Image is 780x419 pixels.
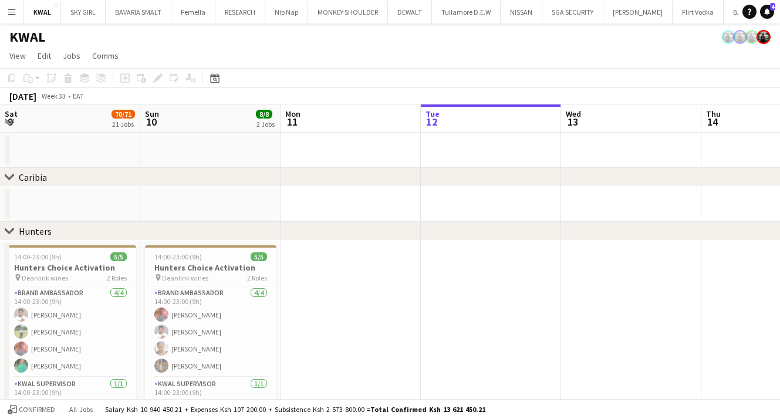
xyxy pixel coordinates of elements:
[673,1,724,23] button: Flirt Vodka
[9,50,26,61] span: View
[564,115,581,129] span: 13
[5,48,31,63] a: View
[67,405,95,414] span: All jobs
[603,1,673,23] button: [PERSON_NAME]
[704,115,721,129] span: 14
[9,90,36,102] div: [DATE]
[19,225,52,237] div: Hunters
[5,109,18,119] span: Sat
[247,273,267,282] span: 2 Roles
[58,48,85,63] a: Jobs
[3,115,18,129] span: 9
[542,1,603,23] button: SGA SECURITY
[426,109,440,119] span: Tue
[171,1,215,23] button: Femella
[9,28,45,46] h1: KWAL
[143,115,159,129] span: 10
[145,286,276,377] app-card-role: Brand Ambassador4/414:00-23:00 (9h)[PERSON_NAME][PERSON_NAME][PERSON_NAME][PERSON_NAME]
[19,171,47,183] div: Caribia
[370,405,485,414] span: Total Confirmed Ksh 13 621 450.21
[105,405,485,414] div: Salary Ksh 10 940 450.21 + Expenses Ksh 107 200.00 + Subsistence Ksh 2 573 800.00 =
[110,252,127,261] span: 5/5
[92,50,119,61] span: Comms
[19,406,55,414] span: Confirmed
[432,1,501,23] button: Tullamore D.E.W
[5,262,136,273] h3: Hunters Choice Activation
[256,110,272,119] span: 8/8
[215,1,265,23] button: RESEARCH
[39,92,68,100] span: Week 33
[24,1,61,23] button: KWAL
[112,120,134,129] div: 21 Jobs
[145,262,276,273] h3: Hunters Choice Activation
[706,109,721,119] span: Thu
[501,1,542,23] button: NISSAN
[760,5,774,19] a: 4
[145,109,159,119] span: Sun
[265,1,308,23] button: Nip Nap
[145,377,276,417] app-card-role: KWAL SUPERVISOR1/114:00-23:00 (9h)[PERSON_NAME]
[757,30,771,44] app-user-avatar: simon yonni
[112,110,135,119] span: 70/71
[5,245,136,417] app-job-card: 14:00-23:00 (9h)5/5Hunters Choice Activation Deanlink wines2 RolesBrand Ambassador4/414:00-23:00 ...
[733,30,747,44] app-user-avatar: simon yonni
[770,3,775,11] span: 4
[251,252,267,261] span: 5/5
[154,252,202,261] span: 14:00-23:00 (9h)
[87,48,123,63] a: Comms
[106,1,171,23] button: BAVARIA SMALT
[721,30,735,44] app-user-avatar: simon yonni
[33,48,56,63] a: Edit
[6,403,57,416] button: Confirmed
[388,1,432,23] button: DEWALT
[107,273,127,282] span: 2 Roles
[73,92,84,100] div: EAT
[38,50,51,61] span: Edit
[308,1,388,23] button: MONKEY SHOULDER
[5,286,136,377] app-card-role: Brand Ambassador4/414:00-23:00 (9h)[PERSON_NAME][PERSON_NAME][PERSON_NAME][PERSON_NAME]
[283,115,300,129] span: 11
[724,1,769,23] button: BACARDI
[61,1,106,23] button: SKY GIRL
[162,273,208,282] span: Deanlink wines
[145,245,276,417] app-job-card: 14:00-23:00 (9h)5/5Hunters Choice Activation Deanlink wines2 RolesBrand Ambassador4/414:00-23:00 ...
[424,115,440,129] span: 12
[5,377,136,417] app-card-role: KWAL SUPERVISOR1/114:00-23:00 (9h)[PERSON_NAME]
[22,273,68,282] span: Deanlink wines
[285,109,300,119] span: Mon
[566,109,581,119] span: Wed
[745,30,759,44] app-user-avatar: simon yonni
[63,50,80,61] span: Jobs
[14,252,62,261] span: 14:00-23:00 (9h)
[256,120,275,129] div: 2 Jobs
